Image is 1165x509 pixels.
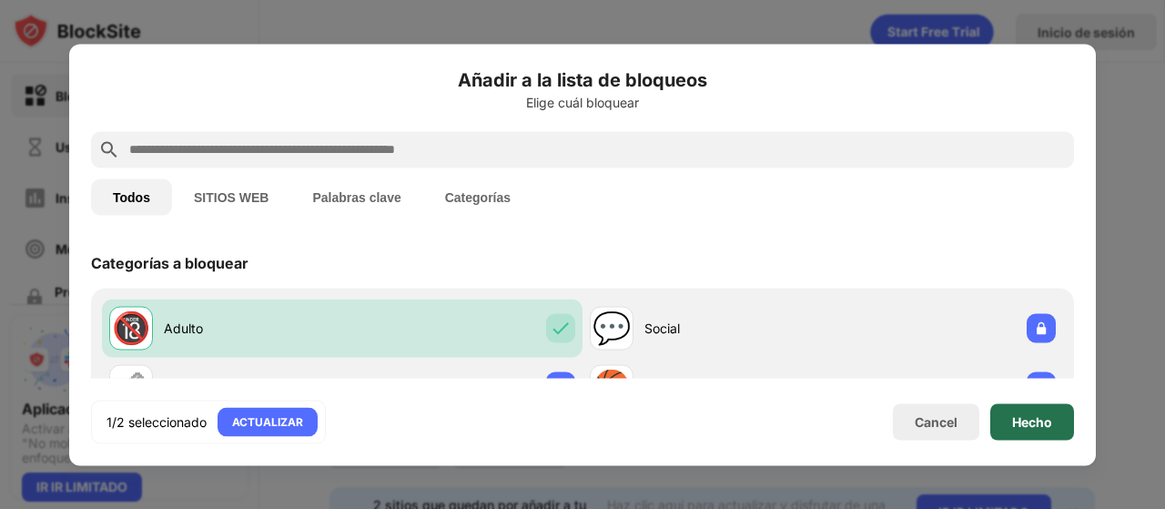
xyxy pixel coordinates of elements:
[423,178,532,215] button: Categorías
[644,377,823,396] div: deportes
[915,414,957,430] div: Cancel
[593,310,631,347] div: 💬
[91,253,248,271] div: Categorías a bloquear
[164,319,342,338] div: Adulto
[164,377,342,396] div: Noticias
[290,178,422,215] button: Palabras clave
[98,138,120,160] img: search.svg
[1012,414,1052,429] div: Hecho
[106,412,207,431] div: 1/2 seleccionado
[172,178,290,215] button: SITIOS WEB
[116,368,147,405] div: 🗞
[593,368,631,405] div: 🏀
[112,310,150,347] div: 🔞
[91,178,172,215] button: Todos
[91,66,1074,93] h6: Añadir a la lista de bloqueos
[644,319,823,338] div: Social
[91,95,1074,109] div: Elige cuál bloquear
[232,412,303,431] div: ACTUALIZAR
